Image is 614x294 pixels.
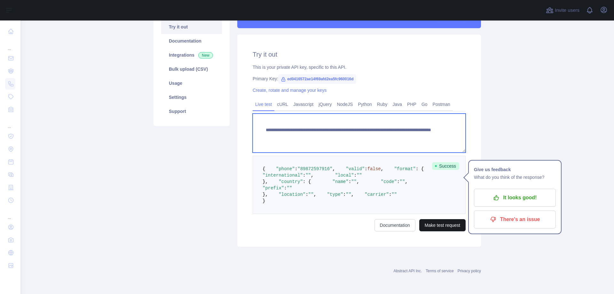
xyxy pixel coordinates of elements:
[161,104,222,118] a: Support
[161,62,222,76] a: Bulk upload (CSV)
[349,179,351,184] span: :
[374,219,415,231] a: Documentation
[419,99,430,109] a: Go
[426,269,453,273] a: Terms of service
[263,186,284,191] span: "prefix"
[419,219,466,231] button: Make test request
[291,99,316,109] a: Javascript
[253,50,466,59] h2: Try it out
[479,192,551,203] p: It looks good!
[405,179,407,184] span: ,
[253,64,466,70] div: This is your private API key, specific to this API.
[351,192,354,197] span: ,
[253,99,274,109] a: Live test
[327,192,343,197] span: "type"
[332,166,335,171] span: ,
[263,192,268,197] span: },
[389,192,391,197] span: :
[278,74,356,84] span: ed0416572ae14f69afd2ea5fc960016d
[303,179,311,184] span: : {
[351,179,357,184] span: ""
[279,179,303,184] span: "country"
[432,162,459,170] span: Success
[365,192,389,197] span: "carrier"
[474,211,556,228] button: There's an issue
[297,166,332,171] span: "89872597916"
[161,90,222,104] a: Settings
[381,166,383,171] span: ,
[346,166,365,171] span: "valid"
[354,173,357,178] span: :
[405,99,419,109] a: PHP
[198,52,213,59] span: New
[367,166,381,171] span: false
[253,88,327,93] a: Create, rotate and manage your keys
[346,192,351,197] span: ""
[161,34,222,48] a: Documentation
[381,179,397,184] span: "code"
[5,116,15,129] div: ...
[555,7,579,14] span: Invite users
[5,38,15,51] div: ...
[263,173,303,178] span: "international"
[263,166,265,171] span: {
[335,173,354,178] span: "local"
[303,173,305,178] span: :
[253,75,466,82] div: Primary Key:
[279,192,305,197] span: "location"
[400,179,405,184] span: ""
[430,99,453,109] a: Postman
[391,192,397,197] span: ""
[274,99,291,109] a: cURL
[357,179,359,184] span: ,
[263,198,265,203] span: }
[394,269,422,273] a: Abstract API Inc.
[276,166,295,171] span: "phone"
[311,173,313,178] span: ,
[394,166,416,171] span: "format"
[397,179,399,184] span: :
[343,192,346,197] span: :
[332,179,348,184] span: "name"
[161,48,222,62] a: Integrations New
[316,99,334,109] a: jQuery
[365,166,367,171] span: :
[263,179,268,184] span: },
[161,20,222,34] a: Try it out
[334,99,355,109] a: NodeJS
[374,99,390,109] a: Ruby
[355,99,374,109] a: Python
[545,5,581,15] button: Invite users
[314,192,316,197] span: ,
[284,186,287,191] span: :
[357,173,362,178] span: ""
[5,207,15,220] div: ...
[416,166,424,171] span: : {
[287,186,292,191] span: ""
[390,99,405,109] a: Java
[458,269,481,273] a: Privacy policy
[295,166,297,171] span: :
[305,192,308,197] span: :
[479,214,551,225] p: There's an issue
[305,173,311,178] span: ""
[161,76,222,90] a: Usage
[474,189,556,207] button: It looks good!
[474,166,556,173] h1: Give us feedback
[308,192,314,197] span: ""
[474,173,556,181] p: What do you think of the response?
